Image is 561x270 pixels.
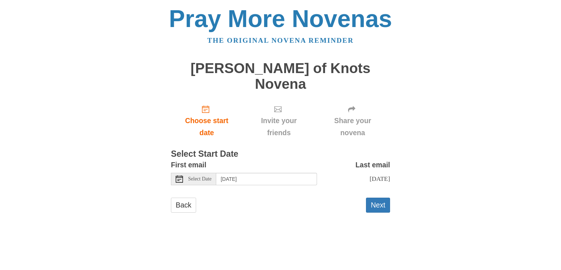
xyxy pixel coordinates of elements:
[171,61,390,92] h1: [PERSON_NAME] of Knots Novena
[171,99,243,142] a: Choose start date
[355,159,390,171] label: Last email
[207,37,354,44] a: The original novena reminder
[178,115,235,139] span: Choose start date
[171,159,206,171] label: First email
[188,176,211,182] span: Select Date
[171,149,390,159] h3: Select Start Date
[370,175,390,182] span: [DATE]
[366,198,390,213] button: Next
[171,198,196,213] a: Back
[250,115,308,139] span: Invite your friends
[169,5,392,32] a: Pray More Novenas
[323,115,383,139] span: Share your novena
[315,99,390,142] div: Click "Next" to confirm your start date first.
[243,99,315,142] div: Click "Next" to confirm your start date first.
